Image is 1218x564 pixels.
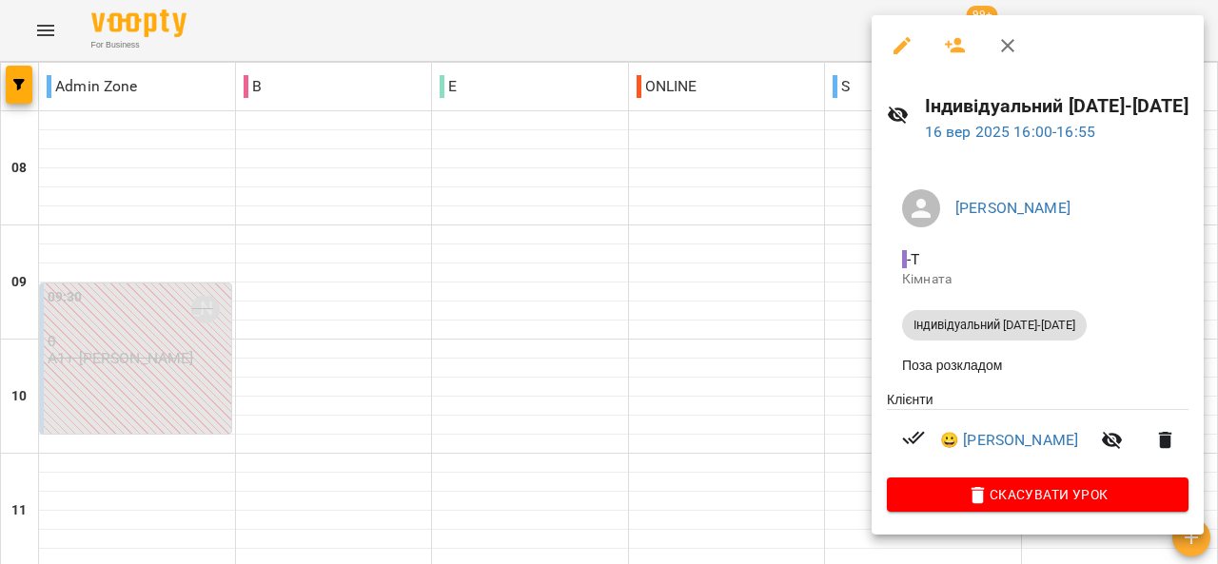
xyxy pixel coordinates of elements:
[887,390,1189,478] ul: Клієнти
[902,426,925,449] svg: Візит сплачено
[902,483,1173,506] span: Скасувати Урок
[887,348,1189,382] li: Поза розкладом
[955,199,1071,217] a: [PERSON_NAME]
[902,317,1087,334] span: Індивідуальний [DATE]-[DATE]
[902,270,1173,289] p: Кімната
[925,91,1189,121] h6: Індивідуальний [DATE]-[DATE]
[925,123,1095,141] a: 16 вер 2025 16:00-16:55
[902,250,923,268] span: - T
[940,429,1078,452] a: 😀 [PERSON_NAME]
[887,477,1189,512] button: Скасувати Урок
